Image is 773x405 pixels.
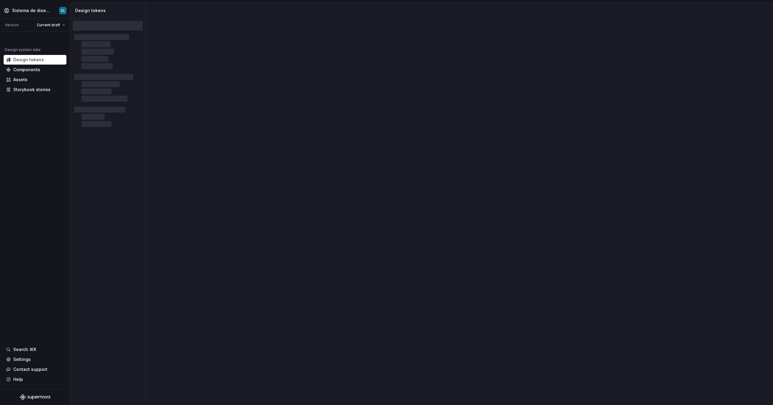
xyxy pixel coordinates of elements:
[13,356,31,362] div: Settings
[13,77,27,83] div: Assets
[61,8,65,13] div: CL
[13,366,47,372] div: Contact support
[34,21,68,29] button: Current draft
[13,87,50,93] div: Storybook stories
[4,375,66,384] button: Help
[37,23,60,27] span: Current draft
[4,75,66,85] a: Assets
[20,394,50,400] svg: Supernova Logo
[4,355,66,364] a: Settings
[75,8,143,14] div: Design tokens
[4,365,66,374] button: Contact support
[13,57,44,63] div: Design tokens
[12,8,51,14] div: Sistema de diseño Iberia
[13,67,40,73] div: Components
[13,346,36,352] div: Search ⌘K
[4,55,66,65] a: Design tokens
[5,47,40,52] div: Design system data
[13,376,23,382] div: Help
[4,65,66,75] a: Components
[1,4,69,17] button: Sistema de diseño IberiaCL
[5,23,19,27] div: Version
[4,345,66,354] button: Search ⌘K
[4,85,66,94] a: Storybook stories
